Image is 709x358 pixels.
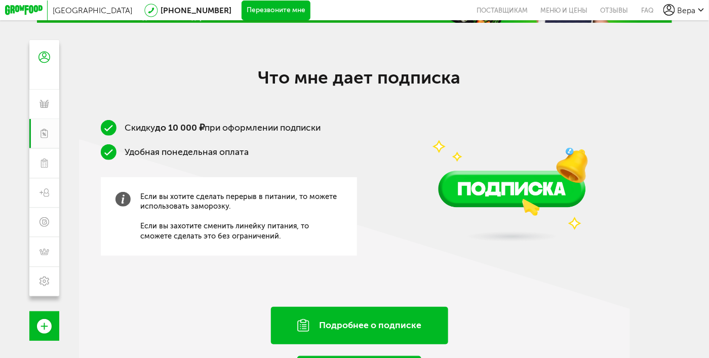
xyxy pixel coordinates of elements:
span: [GEOGRAPHIC_DATA] [53,6,132,15]
span: Удобная понедельная оплата [125,147,249,157]
button: Перезвоните мне [242,1,310,20]
span: Скидку при оформлении подписки [125,123,321,133]
a: [PHONE_NUMBER] [161,6,231,15]
h2: Что мне дает подписка [163,67,557,88]
span: Вера [678,6,696,15]
img: vUQQD42TP1CeN4SU.png [406,66,618,253]
span: Если вы хотите сделать перерыв в питании, то можете использовать заморозку. Если вы захотите смен... [140,192,342,241]
img: info-grey.b4c3b60.svg [115,192,130,207]
div: Подробнее о подписке [271,307,448,344]
b: до 10 000 ₽ [155,123,205,133]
